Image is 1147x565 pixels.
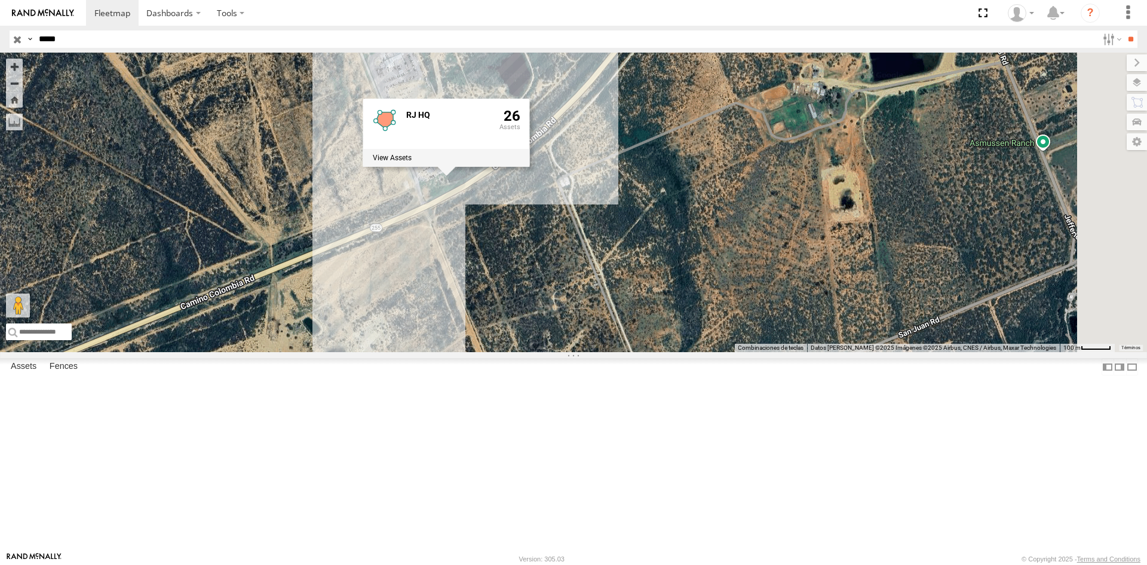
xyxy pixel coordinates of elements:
[5,359,42,375] label: Assets
[1102,358,1114,375] label: Dock Summary Table to the Left
[25,30,35,48] label: Search Query
[1060,344,1115,352] button: Escala del mapa: 100 m por 47 píxeles
[6,91,23,108] button: Zoom Home
[1114,358,1125,375] label: Dock Summary Table to the Right
[1077,555,1140,563] a: Terms and Conditions
[12,9,74,17] img: rand-logo.svg
[738,344,803,352] button: Combinaciones de teclas
[6,294,30,317] button: Arrastra al hombrecito al mapa para abrir Street View
[1022,555,1140,563] div: © Copyright 2025 -
[6,59,23,75] button: Zoom in
[1063,344,1081,351] span: 100 m
[6,75,23,91] button: Zoom out
[1126,358,1138,375] label: Hide Summary Table
[7,553,62,565] a: Visit our Website
[519,555,565,563] div: Version: 305.03
[1004,4,1038,22] div: Pablo Ruiz
[1121,346,1140,350] a: Términos
[44,359,84,375] label: Fences
[406,110,490,119] div: Fence Name - RJ HQ
[373,153,412,161] label: View assets associated with this fence
[6,114,23,130] label: Measure
[1081,4,1100,23] i: ?
[811,344,1056,351] span: Datos [PERSON_NAME] ©2025 Imágenes ©2025 Airbus, CNES / Airbus, Maxar Technologies
[499,108,520,146] div: 26
[1127,133,1147,150] label: Map Settings
[1098,30,1124,48] label: Search Filter Options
